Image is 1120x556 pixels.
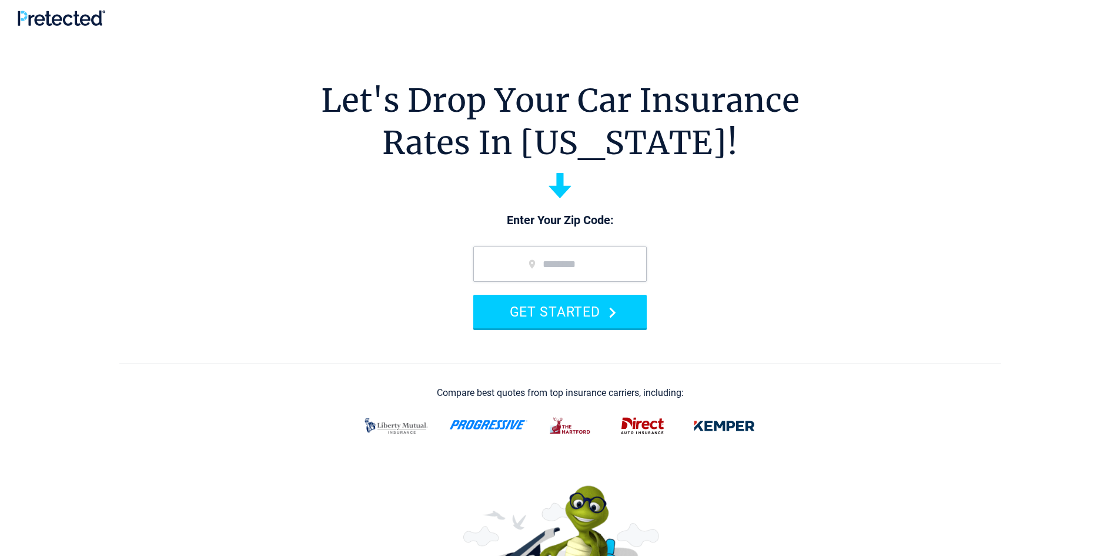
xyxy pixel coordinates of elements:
img: liberty [357,411,435,441]
p: Enter Your Zip Code: [462,212,658,229]
div: Compare best quotes from top insurance carriers, including: [437,388,684,398]
img: kemper [686,411,763,441]
img: thehartford [542,411,600,441]
img: Pretected Logo [18,10,105,26]
button: GET STARTED [473,295,647,328]
img: progressive [449,420,528,430]
input: zip code [473,247,647,282]
h1: Let's Drop Your Car Insurance Rates In [US_STATE]! [321,79,800,164]
img: direct [614,411,671,441]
